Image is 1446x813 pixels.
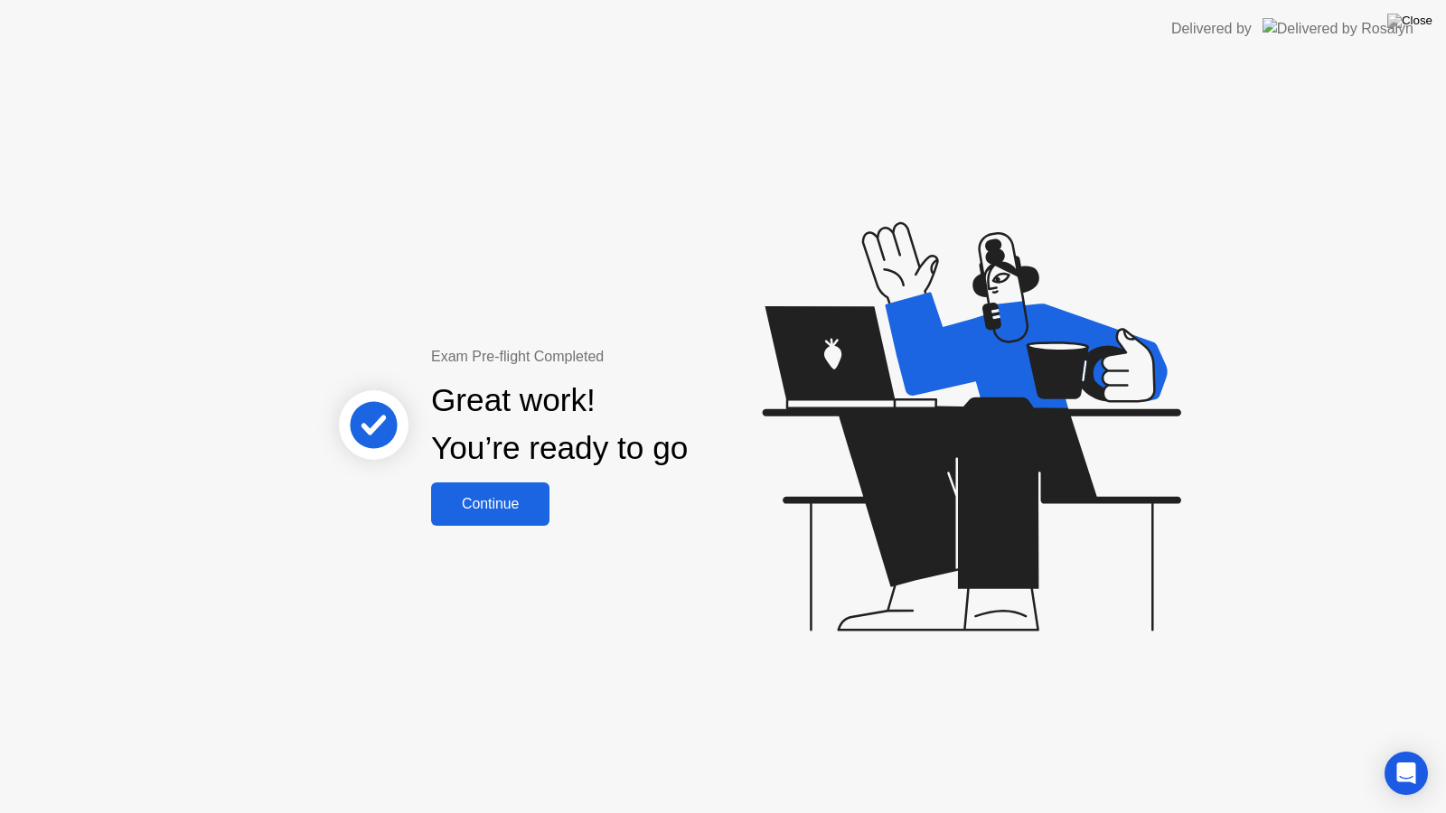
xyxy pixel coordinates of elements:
[1387,14,1432,28] img: Close
[431,482,549,526] button: Continue
[431,377,688,472] div: Great work! You’re ready to go
[431,346,804,368] div: Exam Pre-flight Completed
[437,496,544,512] div: Continue
[1263,18,1413,39] img: Delivered by Rosalyn
[1171,18,1252,40] div: Delivered by
[1385,752,1428,795] div: Open Intercom Messenger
